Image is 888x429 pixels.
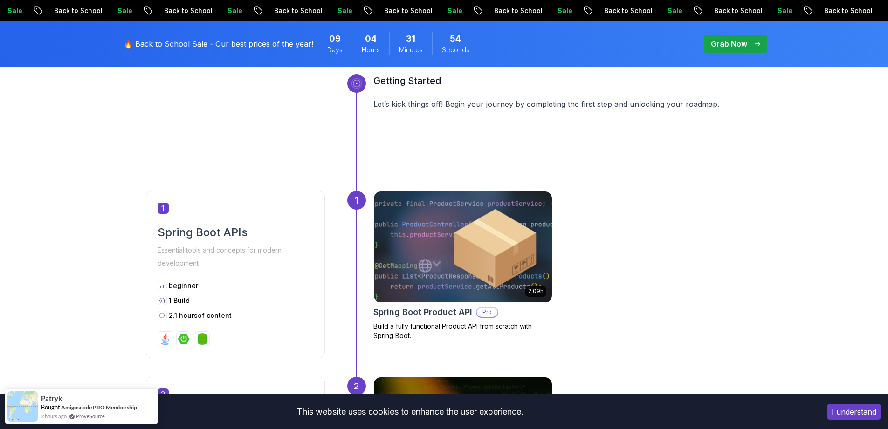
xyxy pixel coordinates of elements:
p: Back to School [595,6,659,15]
p: Sale [329,6,358,15]
span: 1 [158,203,169,214]
span: Hours [362,45,380,55]
p: Back to School [375,6,439,15]
a: Spring Boot Product API card2.09hSpring Boot Product APIProBuild a fully functional Product API f... [373,191,552,340]
span: Minutes [399,45,423,55]
p: 2.09h [528,288,544,295]
a: Amigoscode PRO Membership [61,404,137,411]
p: Sale [219,6,248,15]
h2: Spring Boot APIs [158,225,313,240]
p: Sale [769,6,799,15]
span: 2 [158,388,169,400]
img: provesource social proof notification image [7,391,38,422]
p: beginner [169,281,198,290]
span: 9 Days [329,32,341,45]
p: Back to School [815,6,879,15]
span: 31 Minutes [406,32,415,45]
h3: Getting Started [373,74,743,87]
p: Pro [477,308,497,317]
p: Back to School [265,6,329,15]
h2: Spring Boot Product API [373,306,472,319]
p: Sale [439,6,468,15]
img: spring-boot logo [178,333,189,345]
p: Back to School [485,6,549,15]
span: 54 Seconds [450,32,461,45]
p: Let’s kick things off! Begin your journey by completing the first step and unlocking your roadmap. [373,98,743,110]
p: Build a fully functional Product API from scratch with Spring Boot. [373,322,552,340]
p: Sale [109,6,138,15]
img: Spring Boot Product API card [369,189,556,305]
span: Seconds [442,45,469,55]
p: Grab Now [711,38,747,49]
img: spring-data-jpa logo [197,333,208,345]
p: Back to School [705,6,769,15]
span: 4 Hours [365,32,377,45]
span: 2 hours ago [41,412,67,420]
div: 2 [347,377,366,395]
button: Accept cookies [827,404,881,420]
p: Back to School [155,6,219,15]
div: This website uses cookies to enhance the user experience. [7,401,813,422]
span: Days [327,45,343,55]
p: Back to School [45,6,109,15]
p: Sale [659,6,688,15]
span: Bought [41,403,60,411]
span: 1 Build [169,296,190,304]
img: java logo [159,333,171,345]
p: 🔥 Back to School Sale - Our best prices of the year! [124,38,313,49]
a: ProveSource [76,412,105,420]
p: 2.1 hours of content [169,311,232,320]
div: 1 [347,191,366,210]
p: Essential tools and concepts for modern development [158,244,313,270]
span: Patryk [41,394,62,402]
p: Sale [549,6,578,15]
